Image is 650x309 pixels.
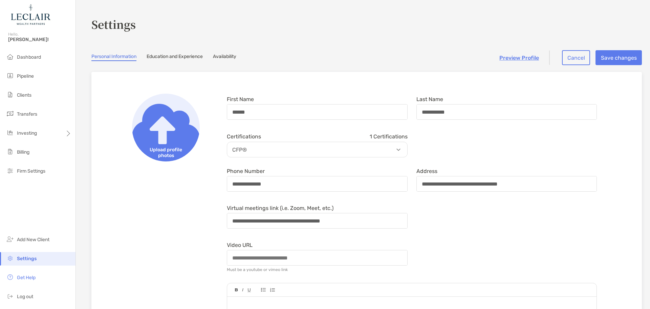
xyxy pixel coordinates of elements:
span: Add New Client [17,237,49,243]
img: get-help icon [6,273,14,281]
h3: Settings [91,16,642,32]
img: Editor control icon [235,288,238,292]
label: First Name [227,96,254,102]
img: clients icon [6,91,14,99]
span: Investing [17,130,37,136]
a: Personal Information [91,54,136,61]
img: billing icon [6,148,14,156]
label: Last Name [416,96,443,102]
span: Pipeline [17,73,34,79]
img: Zoe Logo [8,3,52,27]
div: Certifications [227,133,408,140]
span: 1 Certifications [370,133,408,140]
span: Get Help [17,275,36,281]
span: Settings [17,256,37,262]
img: dashboard icon [6,53,14,61]
img: Upload profile [132,94,200,161]
img: settings icon [6,254,14,262]
img: Editor control icon [242,288,243,292]
img: pipeline icon [6,72,14,80]
span: Dashboard [17,54,41,60]
span: Clients [17,92,31,98]
span: Firm Settings [17,168,45,174]
span: Upload profile photos [132,144,200,161]
img: firm-settings icon [6,167,14,175]
img: add_new_client icon [6,235,14,243]
img: Editor control icon [270,288,275,292]
label: Phone Number [227,168,265,174]
span: [PERSON_NAME]! [8,37,71,42]
span: Transfers [17,111,37,117]
label: Video URL [227,242,253,248]
label: Virtual meetings link (i.e. Zoom, Meet, etc.) [227,205,333,211]
div: Must be a youtube or vimeo link [227,267,288,272]
button: Save changes [595,50,642,65]
span: Log out [17,294,33,300]
a: Availability [213,54,236,61]
img: investing icon [6,129,14,137]
label: Address [416,168,437,174]
span: Billing [17,149,29,155]
a: Education and Experience [147,54,203,61]
a: Preview Profile [499,55,539,61]
p: CFP® [229,146,409,154]
img: Editor control icon [247,288,251,292]
img: Editor control icon [261,288,266,292]
img: logout icon [6,292,14,300]
button: Cancel [562,50,590,65]
img: transfers icon [6,110,14,118]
